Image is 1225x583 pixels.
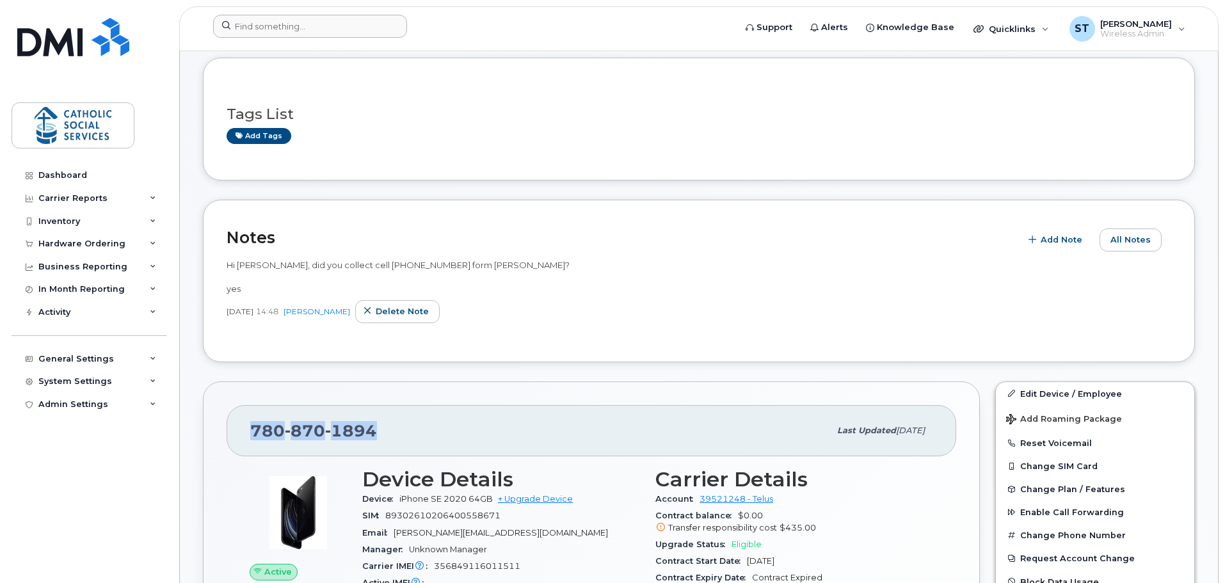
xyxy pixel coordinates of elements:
button: Reset Voicemail [996,431,1194,454]
a: Knowledge Base [857,15,963,40]
span: Wireless Admin [1100,29,1172,39]
span: Manager [362,545,409,554]
span: Quicklinks [989,24,1036,34]
span: Change Plan / Features [1020,484,1125,494]
span: Knowledge Base [877,21,954,34]
span: All Notes [1110,234,1151,246]
span: Contract Start Date [655,556,747,566]
span: ST [1075,21,1089,36]
span: Contract balance [655,511,738,520]
a: Edit Device / Employee [996,382,1194,405]
span: Enable Call Forwarding [1020,507,1124,517]
span: Delete note [376,305,429,317]
span: [DATE] [227,306,253,317]
a: Support [737,15,801,40]
span: Last updated [837,426,896,435]
span: Upgrade Status [655,539,732,549]
span: 780 [250,421,377,440]
a: Alerts [801,15,857,40]
span: Contract Expiry Date [655,573,752,582]
button: All Notes [1100,228,1162,252]
span: Account [655,494,700,504]
span: 1894 [325,421,377,440]
span: Device [362,494,399,504]
iframe: Messenger Launcher [1169,527,1215,573]
button: Add Roaming Package [996,405,1194,431]
a: 39521248 - Telus [700,494,773,504]
button: Change Plan / Features [996,477,1194,500]
h2: Notes [227,228,1014,247]
h3: Device Details [362,468,640,491]
span: Unknown Manager [409,545,487,554]
span: Add Note [1041,234,1082,246]
span: 870 [285,421,325,440]
span: Hi [PERSON_NAME], did you collect cell [PHONE_NUMBER] form [PERSON_NAME]? yes [227,260,570,294]
button: Change Phone Number [996,523,1194,547]
span: Carrier IMEI [362,561,434,571]
a: Add tags [227,128,291,144]
img: image20231002-3703462-2fle3a.jpeg [260,474,337,551]
span: Contract Expired [752,573,822,582]
span: Email [362,528,394,538]
div: Quicklinks [965,16,1058,42]
span: 89302610206400558671 [385,511,500,520]
span: Transfer responsibility cost [668,523,777,532]
span: 14:48 [256,306,278,317]
div: Scott Taylor [1061,16,1194,42]
span: SIM [362,511,385,520]
button: Add Note [1020,228,1093,252]
span: $0.00 [655,511,933,534]
span: 356849116011511 [434,561,520,571]
a: + Upgrade Device [498,494,573,504]
h3: Tags List [227,106,1171,122]
h3: Carrier Details [655,468,933,491]
span: Alerts [821,21,848,34]
span: Eligible [732,539,762,549]
span: Active [264,566,292,578]
span: [PERSON_NAME] [1100,19,1172,29]
span: Add Roaming Package [1006,414,1122,426]
input: Find something... [213,15,407,38]
span: [DATE] [896,426,925,435]
button: Delete note [355,300,440,323]
button: Request Account Change [996,547,1194,570]
button: Enable Call Forwarding [996,500,1194,523]
span: iPhone SE 2020 64GB [399,494,493,504]
button: Change SIM Card [996,454,1194,477]
a: [PERSON_NAME] [284,307,350,316]
span: [DATE] [747,556,774,566]
span: [PERSON_NAME][EMAIL_ADDRESS][DOMAIN_NAME] [394,528,608,538]
span: Support [757,21,792,34]
span: $435.00 [780,523,816,532]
